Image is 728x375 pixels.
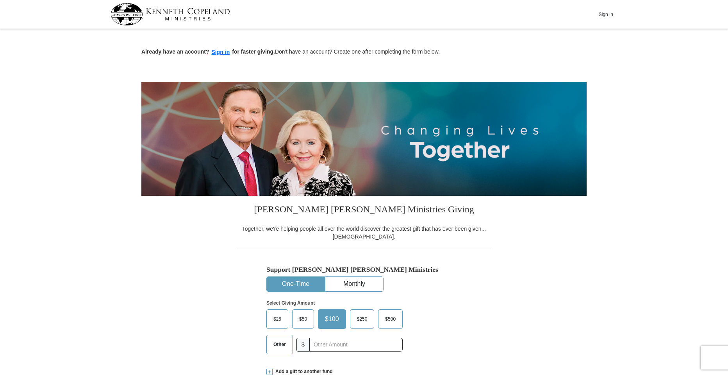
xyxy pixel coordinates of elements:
span: $50 [295,313,311,325]
strong: Select Giving Amount [266,300,315,306]
button: Sign in [209,48,232,57]
strong: Already have an account? for faster giving. [141,48,275,55]
span: $100 [321,313,343,325]
span: $500 [381,313,400,325]
span: Add a gift to another fund [273,368,333,375]
button: One-Time [267,277,325,291]
span: $ [296,338,310,352]
span: Other [269,339,290,350]
img: kcm-header-logo.svg [111,3,230,25]
p: Don't have an account? Create one after completing the form below. [141,48,587,57]
div: Together, we're helping people all over the world discover the greatest gift that has ever been g... [237,225,491,240]
span: $25 [269,313,285,325]
span: $250 [353,313,371,325]
h3: [PERSON_NAME] [PERSON_NAME] Ministries Giving [237,196,491,225]
h5: Support [PERSON_NAME] [PERSON_NAME] Ministries [266,266,462,274]
input: Other Amount [309,338,403,352]
button: Sign In [594,8,617,20]
button: Monthly [325,277,383,291]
